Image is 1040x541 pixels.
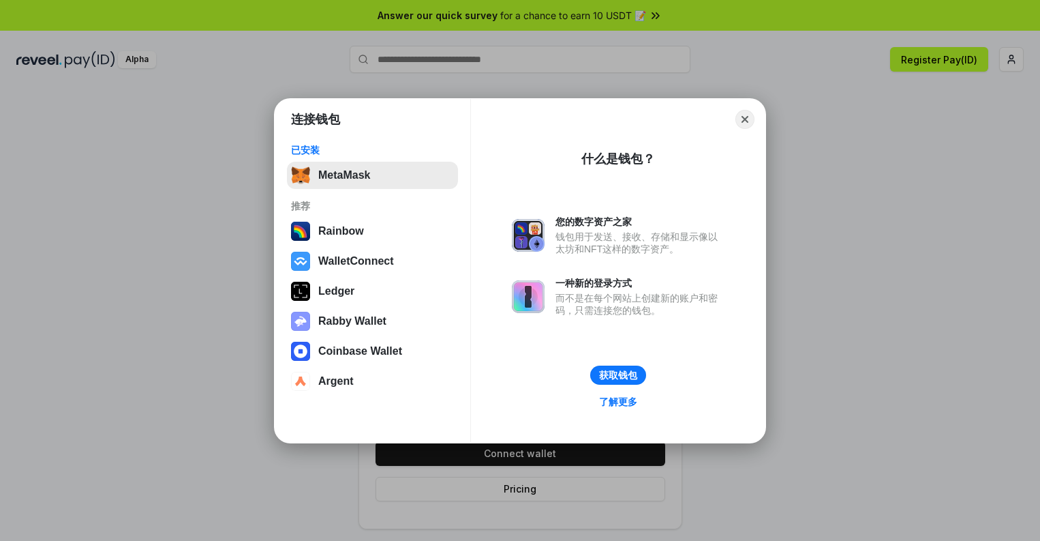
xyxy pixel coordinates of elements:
button: MetaMask [287,162,458,189]
img: svg+xml,%3Csvg%20xmlns%3D%22http%3A%2F%2Fwww.w3.org%2F2000%2Fsvg%22%20width%3D%2228%22%20height%3... [291,282,310,301]
a: 了解更多 [591,393,645,411]
h1: 连接钱包 [291,111,340,128]
div: MetaMask [318,169,370,181]
div: Ledger [318,285,354,297]
img: svg+xml,%3Csvg%20width%3D%2228%22%20height%3D%2228%22%20viewBox%3D%220%200%2028%2028%22%20fill%3D... [291,342,310,361]
img: svg+xml,%3Csvg%20xmlns%3D%22http%3A%2F%2Fwww.w3.org%2F2000%2Fsvg%22%20fill%3D%22none%22%20viewBox... [291,312,310,331]
button: Argent [287,368,458,395]
div: 而不是在每个网站上创建新的账户和密码，只需连接您的钱包。 [555,292,724,317]
img: svg+xml,%3Csvg%20xmlns%3D%22http%3A%2F%2Fwww.w3.org%2F2000%2Fsvg%22%20fill%3D%22none%22%20viewBox... [512,280,545,313]
div: 推荐 [291,200,454,212]
button: Coinbase Wallet [287,338,458,365]
button: Rainbow [287,218,458,245]
div: 获取钱包 [599,369,637,381]
img: svg+xml,%3Csvg%20width%3D%2228%22%20height%3D%2228%22%20viewBox%3D%220%200%2028%2028%22%20fill%3D... [291,252,310,271]
div: 钱包用于发送、接收、存储和显示像以太坊和NFT这样的数字资产。 [555,231,724,255]
img: svg+xml,%3Csvg%20xmlns%3D%22http%3A%2F%2Fwww.w3.org%2F2000%2Fsvg%22%20fill%3D%22none%22%20viewBox... [512,219,545,252]
img: svg+xml,%3Csvg%20width%3D%2228%22%20height%3D%2228%22%20viewBox%3D%220%200%2028%2028%22%20fill%3D... [291,372,310,391]
div: Coinbase Wallet [318,345,402,357]
div: 什么是钱包？ [581,151,655,167]
button: WalletConnect [287,248,458,275]
div: Rainbow [318,225,364,237]
button: 获取钱包 [590,366,646,385]
img: svg+xml,%3Csvg%20width%3D%22120%22%20height%3D%22120%22%20viewBox%3D%220%200%20120%20120%22%20fil... [291,222,310,241]
button: Close [735,110,754,129]
button: Ledger [287,278,458,305]
div: Rabby Wallet [318,315,386,327]
div: 一种新的登录方式 [555,277,724,289]
div: 了解更多 [599,396,637,408]
div: Argent [318,375,354,388]
button: Rabby Wallet [287,308,458,335]
div: 已安装 [291,144,454,156]
img: svg+xml,%3Csvg%20fill%3D%22none%22%20height%3D%2233%22%20viewBox%3D%220%200%2035%2033%22%20width%... [291,166,310,185]
div: 您的数字资产之家 [555,216,724,228]
div: WalletConnect [318,255,394,267]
